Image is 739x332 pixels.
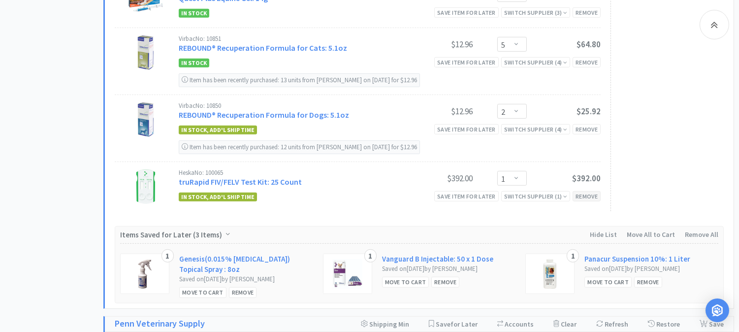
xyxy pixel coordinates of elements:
[399,38,473,50] div: $12.96
[634,277,662,287] div: Remove
[179,9,209,18] span: In Stock
[179,287,226,298] div: Move to Cart
[382,264,516,274] div: Saved on [DATE] by [PERSON_NAME]
[382,277,429,287] div: Move to Cart
[567,249,579,263] div: 1
[573,124,601,134] div: Remove
[553,317,577,332] div: Clear
[179,177,302,187] a: truRapid FIV/FELV Test Kit: 25 Count
[130,259,160,289] img: 9bbb521d4b6a43cab10f437cd02abf3a_74736.jpeg
[179,43,347,53] a: REBOUND® Recuperation Formula for Cats: 5.1oz
[535,259,565,289] img: 488d33cc1088496d8489ac11a7071f4c_50078.jpeg
[436,320,478,329] span: Save for Later
[431,277,459,287] div: Remove
[115,317,205,331] a: Penn Veterinary Supply
[179,193,257,201] span: In stock, add'l ship time
[596,317,628,332] div: Refresh
[179,140,420,154] div: Item has been recently purchased: 12 units from [PERSON_NAME] on [DATE] for $12.96
[434,57,499,67] div: Save item for later
[584,277,632,287] div: Move to Cart
[648,317,680,332] div: Restore
[399,172,473,184] div: $392.00
[573,7,601,18] div: Remove
[685,230,718,239] span: Remove All
[179,169,399,176] div: Heska No: 100065
[129,102,163,137] img: c1656cecd48448e59516c6a8b2656d8c_208843.jpeg
[179,102,399,109] div: Virbac No: 10850
[129,169,163,204] img: 87d83bcd29c14ebbb0a89a5a909f04e3_819198.jpeg
[497,317,534,332] div: Accounts
[364,249,377,263] div: 1
[179,274,313,285] div: Saved on [DATE] by [PERSON_NAME]
[434,7,499,18] div: Save item for later
[179,126,257,134] span: In stock, add'l ship time
[179,73,420,87] div: Item has been recently purchased: 13 units from [PERSON_NAME] on [DATE] for $12.96
[179,254,313,274] a: Genesis(0.015% [MEDICAL_DATA]) Topical Spray : 8oz
[706,299,729,322] div: Open Intercom Messenger
[504,8,567,17] div: Switch Supplier ( 3 )
[573,57,601,67] div: Remove
[504,58,567,67] div: Switch Supplier ( 4 )
[179,35,399,42] div: Virbac No: 10851
[572,173,601,184] span: $392.00
[161,249,174,263] div: 1
[361,317,409,332] div: Shipping Min
[504,192,567,201] div: Switch Supplier ( 1 )
[504,125,567,134] div: Switch Supplier ( 4 )
[382,254,493,264] a: Vanguard B Injectable: 50 x 1 Dose
[399,105,473,117] div: $12.96
[577,39,601,50] span: $64.80
[179,110,349,120] a: REBOUND® Recuperation Formula for Dogs: 5.1oz
[229,287,257,298] div: Remove
[129,35,163,70] img: 5e2b2865d5264abf83554a4846b6299e_208854.jpeg
[584,254,690,264] a: Panacur Suspension 10%: 1 Liter
[434,124,499,134] div: Save item for later
[573,191,601,201] div: Remove
[627,230,675,239] span: Move All to Cart
[584,264,718,274] div: Saved on [DATE] by [PERSON_NAME]
[434,191,499,201] div: Save item for later
[333,259,362,289] img: df5498e742864dbca4796a8d516dfd48_466144.jpeg
[700,317,724,332] div: Save
[120,230,225,239] span: Items Saved for Later ( )
[577,106,601,117] span: $25.92
[590,230,617,239] span: Hide List
[195,230,220,239] span: 3 Items
[179,59,209,67] span: In Stock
